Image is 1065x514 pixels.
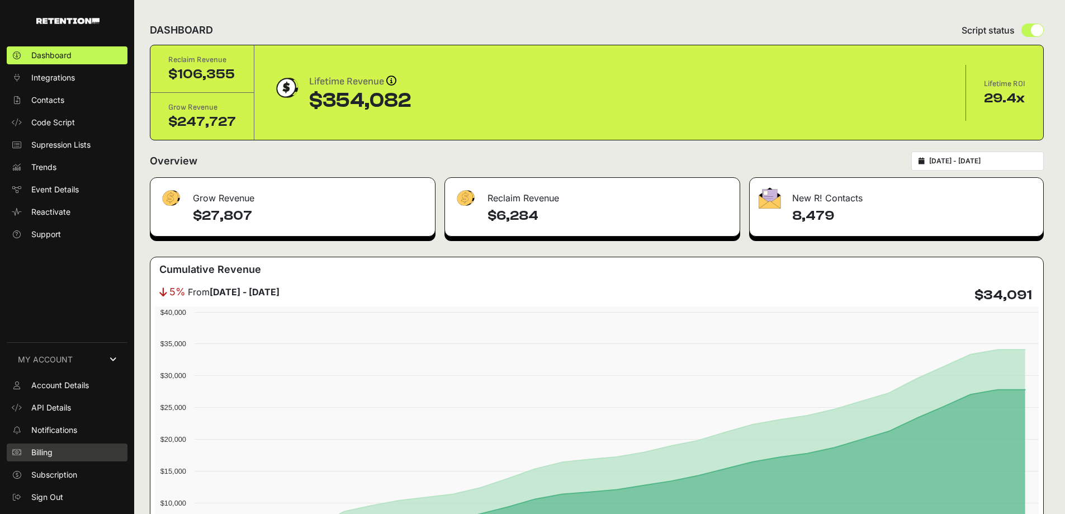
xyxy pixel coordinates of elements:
[309,74,411,89] div: Lifetime Revenue
[159,187,182,209] img: fa-dollar-13500eef13a19c4ab2b9ed9ad552e47b0d9fc28b02b83b90ba0e00f96d6372e9.png
[31,402,71,413] span: API Details
[7,114,127,131] a: Code Script
[168,65,236,83] div: $106,355
[7,399,127,417] a: API Details
[168,54,236,65] div: Reclaim Revenue
[193,207,426,225] h4: $27,807
[160,499,186,507] text: $10,000
[7,46,127,64] a: Dashboard
[7,136,127,154] a: Supression Lists
[759,187,781,209] img: fa-envelope-19ae18322b30453b285274b1b8af3d052b27d846a4fbe8435d1a52b978f639a2.png
[150,22,213,38] h2: DASHBOARD
[36,18,100,24] img: Retention.com
[7,342,127,376] a: MY ACCOUNT
[7,444,127,461] a: Billing
[984,78,1025,89] div: Lifetime ROI
[31,162,56,173] span: Trends
[272,74,300,102] img: dollar-coin-05c43ed7efb7bc0c12610022525b4bbbb207c7efeef5aecc26f025e68dcafac9.png
[31,492,63,503] span: Sign Out
[31,229,61,240] span: Support
[160,435,186,444] text: $20,000
[160,403,186,412] text: $25,000
[31,117,75,128] span: Code Script
[168,113,236,131] div: $247,727
[150,153,197,169] h2: Overview
[31,95,64,106] span: Contacts
[160,371,186,380] text: $30,000
[962,23,1015,37] span: Script status
[188,285,280,299] span: From
[974,286,1032,304] h4: $34,091
[160,339,186,348] text: $35,000
[31,206,70,218] span: Reactivate
[31,72,75,83] span: Integrations
[169,284,186,300] span: 5%
[7,488,127,506] a: Sign Out
[7,181,127,199] a: Event Details
[7,69,127,87] a: Integrations
[31,139,91,150] span: Supression Lists
[7,203,127,221] a: Reactivate
[792,207,1034,225] h4: 8,479
[445,178,740,211] div: Reclaim Revenue
[168,102,236,113] div: Grow Revenue
[750,178,1043,211] div: New R! Contacts
[31,447,53,458] span: Billing
[160,467,186,475] text: $15,000
[7,225,127,243] a: Support
[150,178,435,211] div: Grow Revenue
[31,425,77,436] span: Notifications
[160,308,186,317] text: $40,000
[487,207,731,225] h4: $6,284
[159,262,261,277] h3: Cumulative Revenue
[7,376,127,394] a: Account Details
[210,286,280,298] strong: [DATE] - [DATE]
[31,469,77,480] span: Subscription
[31,184,79,195] span: Event Details
[18,354,73,365] span: MY ACCOUNT
[31,50,72,61] span: Dashboard
[309,89,411,112] div: $354,082
[984,89,1025,107] div: 29.4x
[7,421,127,439] a: Notifications
[7,158,127,176] a: Trends
[7,91,127,109] a: Contacts
[454,187,476,209] img: fa-dollar-13500eef13a19c4ab2b9ed9ad552e47b0d9fc28b02b83b90ba0e00f96d6372e9.png
[31,380,89,391] span: Account Details
[7,466,127,484] a: Subscription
